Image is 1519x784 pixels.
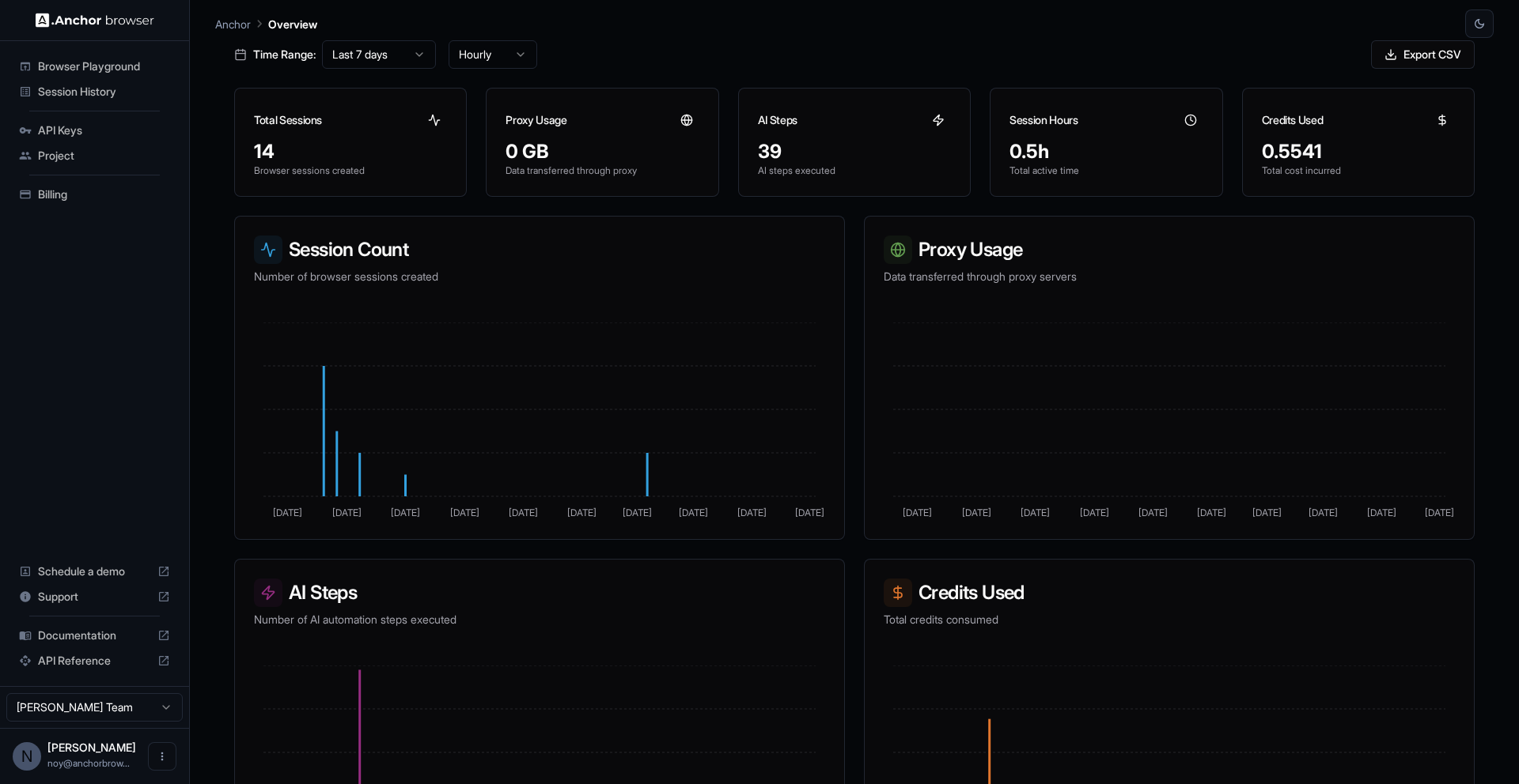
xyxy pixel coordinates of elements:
span: Schedule a demo [38,563,151,579]
tspan: [DATE] [1138,507,1168,518]
tspan: [DATE] [1367,507,1396,518]
div: 0.5541 [1262,139,1455,164]
tspan: [DATE] [1309,507,1338,518]
tspan: [DATE] [1021,507,1050,518]
div: Billing [13,182,176,207]
p: AI steps executed [758,164,951,177]
div: Support [13,584,176,609]
h3: Session Hours [1010,112,1078,128]
p: Number of AI automation steps executed [254,612,825,628]
div: N [13,742,41,771]
div: Browser Playground [13,54,176,79]
p: Total credits consumed [884,612,1455,628]
tspan: [DATE] [567,507,597,518]
div: 0.5h [1010,139,1203,164]
span: Project [38,148,170,164]
span: Billing [38,187,170,202]
div: API Reference [13,648,176,673]
span: Browser Playground [38,58,170,74]
span: Documentation [38,628,151,643]
div: API Keys [13,118,176,143]
tspan: [DATE] [1425,507,1454,518]
div: Project [13,143,176,168]
tspan: [DATE] [1080,507,1109,518]
tspan: [DATE] [1197,507,1226,518]
h3: AI Steps [758,112,797,128]
span: noy@anchorbrowser.io [47,757,130,769]
p: Data transferred through proxy servers [884,269,1455,285]
img: Anchor Logo [36,13,154,28]
nav: breadcrumb [215,15,317,32]
button: Open menu [148,742,176,771]
tspan: [DATE] [332,507,362,518]
p: Data transferred through proxy [506,164,699,177]
div: Session History [13,79,176,104]
tspan: [DATE] [679,507,708,518]
tspan: [DATE] [450,507,479,518]
button: Export CSV [1371,40,1475,69]
span: API Keys [38,122,170,138]
tspan: [DATE] [509,507,538,518]
span: API Reference [38,653,151,669]
h3: Credits Used [1262,112,1324,128]
tspan: [DATE] [391,507,420,518]
div: 14 [254,139,447,164]
p: Number of browser sessions created [254,269,825,285]
div: Documentation [13,623,176,648]
tspan: [DATE] [737,507,767,518]
h3: Credits Used [884,579,1455,607]
h3: AI Steps [254,579,825,607]
p: Total cost incurred [1262,164,1455,177]
p: Overview [268,16,317,32]
span: Session History [38,84,170,100]
h3: Proxy Usage [506,112,566,128]
tspan: [DATE] [795,507,824,518]
span: Noy Meir [47,741,136,754]
tspan: [DATE] [903,507,932,518]
span: Support [38,589,151,605]
h3: Session Count [254,236,825,264]
div: Schedule a demo [13,559,176,584]
h3: Total Sessions [254,112,322,128]
p: Browser sessions created [254,164,447,177]
tspan: [DATE] [273,507,302,518]
tspan: [DATE] [623,507,652,518]
div: 0 GB [506,139,699,164]
tspan: [DATE] [962,507,991,518]
tspan: [DATE] [1252,507,1282,518]
h3: Proxy Usage [884,236,1455,264]
div: 39 [758,139,951,164]
span: Time Range: [253,47,316,62]
p: Total active time [1010,164,1203,177]
p: Anchor [215,16,251,32]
